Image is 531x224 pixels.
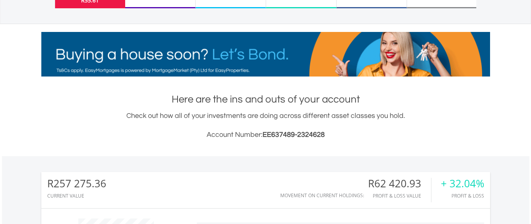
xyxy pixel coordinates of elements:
[41,110,490,140] div: Check out how all of your investments are doing across different asset classes you hold.
[41,32,490,77] img: EasyMortage Promotion Banner
[280,193,364,198] div: Movement on Current Holdings:
[41,92,490,106] h1: Here are the ins and outs of your account
[441,178,484,189] div: + 32.04%
[441,193,484,198] div: Profit & Loss
[368,193,431,198] div: Profit & Loss Value
[263,131,325,138] span: EE637489-2324628
[47,193,106,198] div: CURRENT VALUE
[47,178,106,189] div: R257 275.36
[41,129,490,140] h3: Account Number:
[368,178,431,189] div: R62 420.93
